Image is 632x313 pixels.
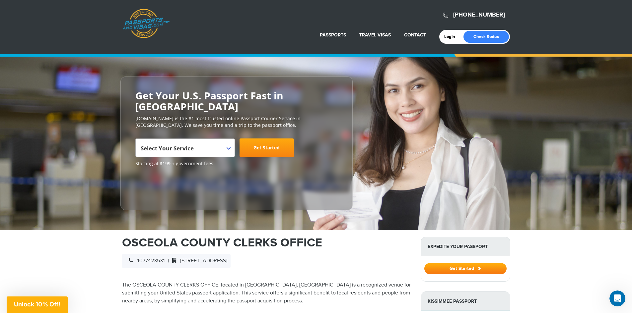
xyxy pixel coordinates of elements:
[359,32,391,38] a: Travel Visas
[122,237,411,249] h1: OSCEOLA COUNTY CLERKS OFFICE
[424,263,507,274] button: Get Started
[135,170,185,203] iframe: Customer reviews powered by Trustpilot
[7,296,68,313] div: Unlock 10% Off!
[14,301,60,308] span: Unlock 10% Off!
[404,32,426,38] a: Contact
[421,237,510,256] strong: Expedite Your Passport
[463,31,509,43] a: Check Status
[444,34,460,39] a: Login
[125,258,165,264] span: 4077423531
[609,290,625,306] iframe: Intercom live chat
[424,266,507,271] a: Get Started
[240,138,294,157] a: Get Started
[421,292,510,311] strong: Kissimmee Passport
[453,11,505,19] a: [PHONE_NUMBER]
[141,144,194,152] span: Select Your Service
[141,141,228,160] span: Select Your Service
[122,254,231,268] div: |
[169,258,227,264] span: [STREET_ADDRESS]
[135,115,338,129] p: [DOMAIN_NAME] is the #1 most trusted online Passport Courier Service in [GEOGRAPHIC_DATA]. We sav...
[135,160,338,167] span: Starting at $199 + government fees
[135,90,338,112] h2: Get Your U.S. Passport Fast in [GEOGRAPHIC_DATA]
[320,32,346,38] a: Passports
[135,138,235,157] span: Select Your Service
[122,9,170,38] a: Passports & [DOMAIN_NAME]
[122,281,411,305] p: The OSCEOLA COUNTY CLERKS OFFICE, located in [GEOGRAPHIC_DATA], [GEOGRAPHIC_DATA] is a recognized...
